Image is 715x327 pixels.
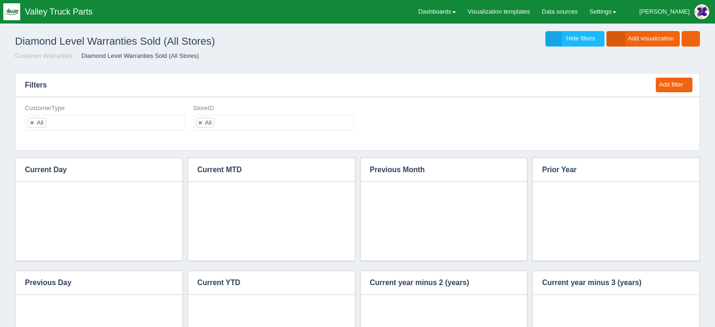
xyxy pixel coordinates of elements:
button: Add filter [656,78,692,92]
h3: Prior Year [533,158,685,182]
a: Customer Warranties [15,52,72,59]
div: All [205,120,212,126]
h3: Current MTD [188,158,341,182]
label: StoreID [193,104,214,113]
h3: Previous Day [16,271,168,295]
a: Add visualization [606,31,680,47]
div: [PERSON_NAME] [639,2,690,21]
h3: Current Day [16,158,168,182]
h3: Previous Month [361,158,513,182]
h1: Diamond Level Warranties Sold (All Stores) [15,31,358,52]
img: Profile Picture [694,4,709,19]
a: Hide filters [545,31,605,47]
img: q1blfpkbivjhsugxdrfq.png [3,3,20,20]
h3: Current year minus 3 (years) [533,271,685,295]
h3: Current YTD [188,271,341,295]
div: All [37,120,43,126]
li: Diamond Level Warranties Sold (All Stores) [74,52,199,61]
h3: Current year minus 2 (years) [361,271,513,295]
label: CustomerType [25,104,65,113]
span: Valley Truck Parts [25,7,93,16]
span: Hide filters [566,35,595,42]
h3: Filters [16,73,647,97]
